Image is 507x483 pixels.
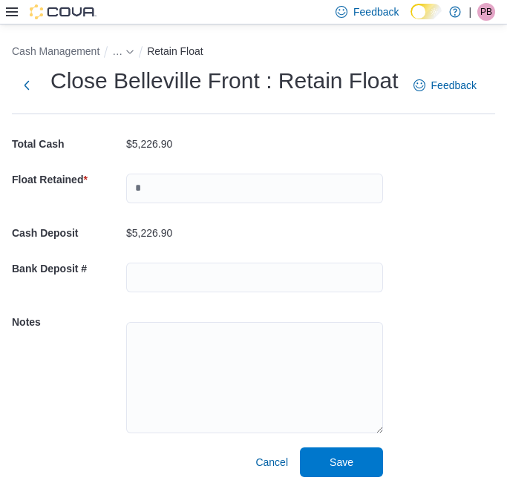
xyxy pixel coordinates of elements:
[125,47,134,56] svg: - Clicking this button will toggle a popover dialog.
[112,45,134,57] button: See collapsed breadcrumbs - Clicking this button will toggle a popover dialog.
[468,3,471,21] p: |
[410,4,442,19] input: Dark Mode
[431,78,477,93] span: Feedback
[249,447,294,477] button: Cancel
[12,165,123,194] h5: Float Retained
[12,129,123,159] h5: Total Cash
[353,4,399,19] span: Feedback
[330,455,353,470] span: Save
[408,70,483,100] a: Feedback
[30,4,97,19] img: Cova
[12,307,123,337] h5: Notes
[126,227,172,239] p: $5,226.90
[12,218,123,248] h5: Cash Deposit
[50,66,399,96] h1: Close Belleville Front : Retain Float
[126,138,172,150] p: $5,226.90
[12,42,495,63] nav: An example of EuiBreadcrumbs
[12,254,123,283] h5: Bank Deposit #
[112,45,122,57] span: See collapsed breadcrumbs
[480,3,492,21] span: PB
[147,45,203,57] button: Retain Float
[255,455,288,470] span: Cancel
[477,3,495,21] div: Parker Bateman
[300,447,383,477] button: Save
[12,45,99,57] button: Cash Management
[12,70,42,100] button: Next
